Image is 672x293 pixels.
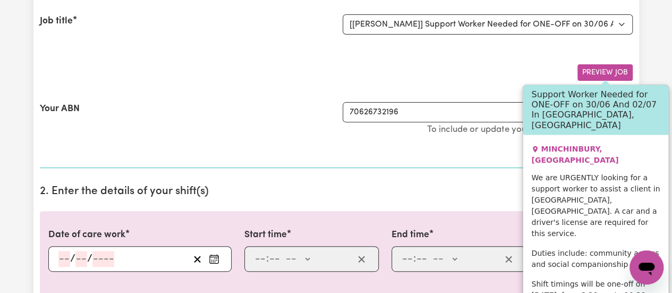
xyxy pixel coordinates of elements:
[87,253,92,265] span: /
[416,251,428,267] input: --
[266,253,269,265] span: :
[427,125,633,134] small: To include or update your ABN, .
[392,228,429,242] label: End time
[577,64,633,81] button: Preview Job
[402,251,413,267] input: --
[413,253,416,265] span: :
[254,251,266,267] input: --
[189,251,206,267] button: Clear date
[70,253,75,265] span: /
[630,250,664,284] iframe: Button to launch messaging window, conversation in progress
[75,251,87,267] input: --
[48,228,125,242] label: Date of care work
[206,251,223,267] button: Enter the date of care work
[40,102,80,116] label: Your ABN
[58,251,70,267] input: --
[531,172,660,239] p: We are URGENTLY looking for a support worker to assist a client in [GEOGRAPHIC_DATA], [GEOGRAPHIC...
[531,143,660,172] div: MINCHINBURY , [GEOGRAPHIC_DATA]
[269,251,280,267] input: --
[40,14,73,28] label: Job title
[92,251,114,267] input: ----
[40,185,633,198] h2: 2. Enter the details of your shift(s)
[531,247,660,270] p: Duties include: community access and social companionship
[523,85,668,135] h3: Support Worker Needed for ONE-OFF on 30/06 And 02/07 In [GEOGRAPHIC_DATA], [GEOGRAPHIC_DATA]
[244,228,287,242] label: Start time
